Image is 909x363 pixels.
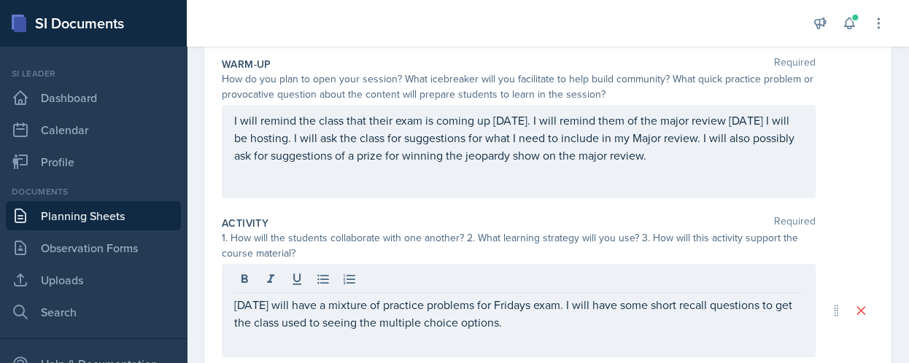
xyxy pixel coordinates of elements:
[6,265,181,294] a: Uploads
[774,57,816,71] span: Required
[222,71,816,102] div: How do you plan to open your session? What icebreaker will you facilitate to help build community...
[6,147,181,176] a: Profile
[6,185,181,198] div: Documents
[6,83,181,112] a: Dashboard
[222,57,271,71] label: Warm-Up
[6,297,181,327] a: Search
[234,112,803,164] p: I will remind the class that their exam is coming up [DATE]. I will remind them of the major revi...
[222,216,268,230] label: Activity
[6,115,181,144] a: Calendar
[6,67,181,80] div: Si leader
[6,201,181,230] a: Planning Sheets
[6,233,181,262] a: Observation Forms
[774,216,816,230] span: Required
[234,296,803,331] p: [DATE] will have a mixture of practice problems for Fridays exam. I will have some short recall q...
[222,230,816,261] div: 1. How will the students collaborate with one another? 2. What learning strategy will you use? 3....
